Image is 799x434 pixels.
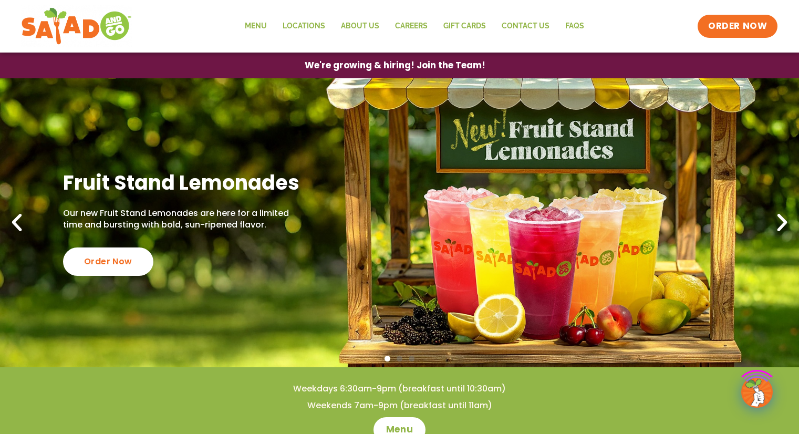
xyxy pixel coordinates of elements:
span: Go to slide 1 [385,356,390,361]
span: Go to slide 2 [397,356,402,361]
img: new-SAG-logo-768×292 [21,5,132,47]
a: About Us [333,14,387,38]
span: Go to slide 3 [409,356,414,361]
div: Previous slide [5,211,28,234]
p: Our new Fruit Stand Lemonades are here for a limited time and bursting with bold, sun-ripened fla... [63,208,306,231]
a: We're growing & hiring! Join the Team! [289,53,501,78]
span: We're growing & hiring! Join the Team! [305,61,485,70]
a: Careers [387,14,435,38]
a: Contact Us [494,14,557,38]
a: FAQs [557,14,592,38]
h4: Weekdays 6:30am-9pm (breakfast until 10:30am) [21,383,778,395]
a: Menu [237,14,275,38]
div: Next slide [771,211,794,234]
div: Order Now [63,247,153,276]
a: Locations [275,14,333,38]
a: ORDER NOW [698,15,777,38]
nav: Menu [237,14,592,38]
span: ORDER NOW [708,20,767,33]
a: GIFT CARDS [435,14,494,38]
h4: Weekends 7am-9pm (breakfast until 11am) [21,400,778,411]
h2: Fruit Stand Lemonades [63,170,306,195]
